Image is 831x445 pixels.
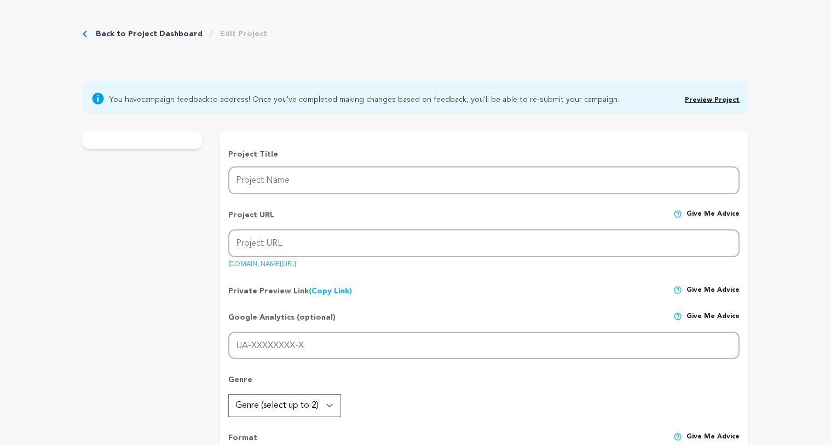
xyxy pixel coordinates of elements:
img: help-circle.svg [673,312,682,321]
input: Project URL [228,229,740,257]
span: Give me advice [686,210,740,229]
span: Give me advice [686,286,740,297]
a: campaign feedback [141,96,210,103]
img: help-circle.svg [673,210,682,218]
a: (Copy Link) [309,287,352,295]
a: [DOMAIN_NAME][URL] [228,257,296,268]
p: Google Analytics (optional) [228,312,336,332]
p: Project URL [228,210,274,229]
a: Preview Project [685,97,740,103]
p: Project Title [228,149,740,160]
img: help-circle.svg [673,286,682,294]
div: Breadcrumb [83,28,267,39]
span: Give me advice [686,312,740,332]
input: Project Name [228,166,740,194]
p: Genre [228,374,740,394]
a: Edit Project [220,28,267,39]
input: UA-XXXXXXXX-X [228,332,740,360]
span: You have to address! Once you've completed making changes based on feedback, you'll be able to re... [109,92,619,105]
p: Private Preview Link [228,286,352,297]
img: help-circle.svg [673,432,682,441]
a: Back to Project Dashboard [96,28,203,39]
